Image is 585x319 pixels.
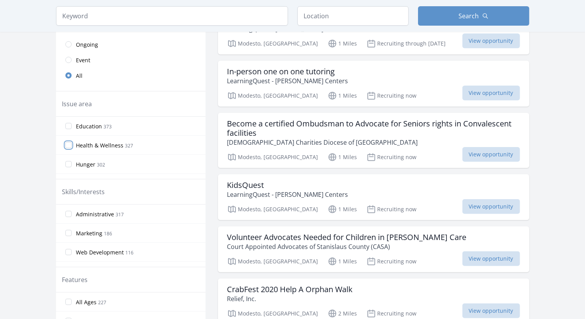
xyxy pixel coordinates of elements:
span: View opportunity [462,251,520,266]
input: Location [297,6,409,26]
p: Modesto, [GEOGRAPHIC_DATA] [227,205,318,214]
input: Keyword [56,6,288,26]
span: View opportunity [462,147,520,162]
input: Health & Wellness 327 [65,142,72,148]
input: Web Development 116 [65,249,72,255]
a: All [56,68,206,83]
legend: Issue area [62,99,92,109]
span: 227 [98,299,107,306]
p: 1 Miles [328,39,357,48]
p: Recruiting now [367,257,417,266]
p: 1 Miles [328,257,357,266]
a: Volunteer Advocates Needed for Children in [PERSON_NAME] Care Court Appointed Advocates of Stanis... [218,226,529,272]
a: In-person one on one tutoring LearningQuest - [PERSON_NAME] Centers Modesto, [GEOGRAPHIC_DATA] 1 ... [218,61,529,107]
p: Modesto, [GEOGRAPHIC_DATA] [227,309,318,318]
span: View opportunity [462,86,520,100]
p: LearningQuest - [PERSON_NAME] Centers [227,190,348,199]
span: Education [76,123,102,130]
a: Event [56,52,206,68]
p: LearningQuest - [PERSON_NAME] Centers [227,76,348,86]
p: 2 Miles [328,309,357,318]
span: Hunger [76,161,96,168]
h3: Become a certified Ombudsman to Advocate for Seniors rights in Convalescent facilities [227,119,520,138]
p: 1 Miles [328,152,357,162]
p: [DEMOGRAPHIC_DATA] Charities Diocese of [GEOGRAPHIC_DATA] [227,138,520,147]
input: Hunger 302 [65,161,72,167]
legend: Features [62,275,88,284]
p: Modesto, [GEOGRAPHIC_DATA] [227,152,318,162]
p: Recruiting now [367,152,417,162]
span: All [76,72,83,80]
span: View opportunity [462,303,520,318]
span: 116 [126,249,134,256]
p: Court Appointed Advocates of Stanislaus County (CASA) [227,242,467,251]
p: 1 Miles [328,205,357,214]
span: View opportunity [462,199,520,214]
h3: Volunteer Advocates Needed for Children in [PERSON_NAME] Care [227,233,467,242]
p: Relief, Inc. [227,294,353,303]
span: Health & Wellness [76,142,124,149]
span: View opportunity [462,33,520,48]
span: Ongoing [76,41,98,49]
span: Event [76,56,91,64]
span: Search [459,11,479,21]
span: 327 [125,142,134,149]
p: Recruiting now [367,309,417,318]
input: Education 373 [65,123,72,129]
p: Recruiting now [367,205,417,214]
a: Become a certified Ombudsman to Advocate for Seniors rights in Convalescent facilities [DEMOGRAPH... [218,113,529,168]
span: 317 [116,211,124,218]
p: Modesto, [GEOGRAPHIC_DATA] [227,39,318,48]
span: 373 [104,123,112,130]
p: 1 Miles [328,91,357,100]
input: Marketing 186 [65,230,72,236]
p: Modesto, [GEOGRAPHIC_DATA] [227,257,318,266]
span: Marketing [76,230,103,237]
legend: Skills/Interests [62,187,105,196]
p: Recruiting through [DATE] [367,39,446,48]
span: Web Development [76,249,124,256]
a: Ongoing [56,37,206,52]
span: Administrative [76,210,114,218]
input: Administrative 317 [65,211,72,217]
span: All Ages [76,298,97,306]
p: Recruiting now [367,91,417,100]
p: Modesto, [GEOGRAPHIC_DATA] [227,91,318,100]
button: Search [418,6,529,26]
h3: In-person one on one tutoring [227,67,348,76]
span: 186 [104,230,112,237]
h3: KidsQuest [227,181,348,190]
span: 302 [97,161,105,168]
h3: CrabFest 2020 Help A Orphan Walk [227,285,353,294]
input: All Ages 227 [65,299,72,305]
a: KidsQuest LearningQuest - [PERSON_NAME] Centers Modesto, [GEOGRAPHIC_DATA] 1 Miles Recruiting now... [218,174,529,220]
